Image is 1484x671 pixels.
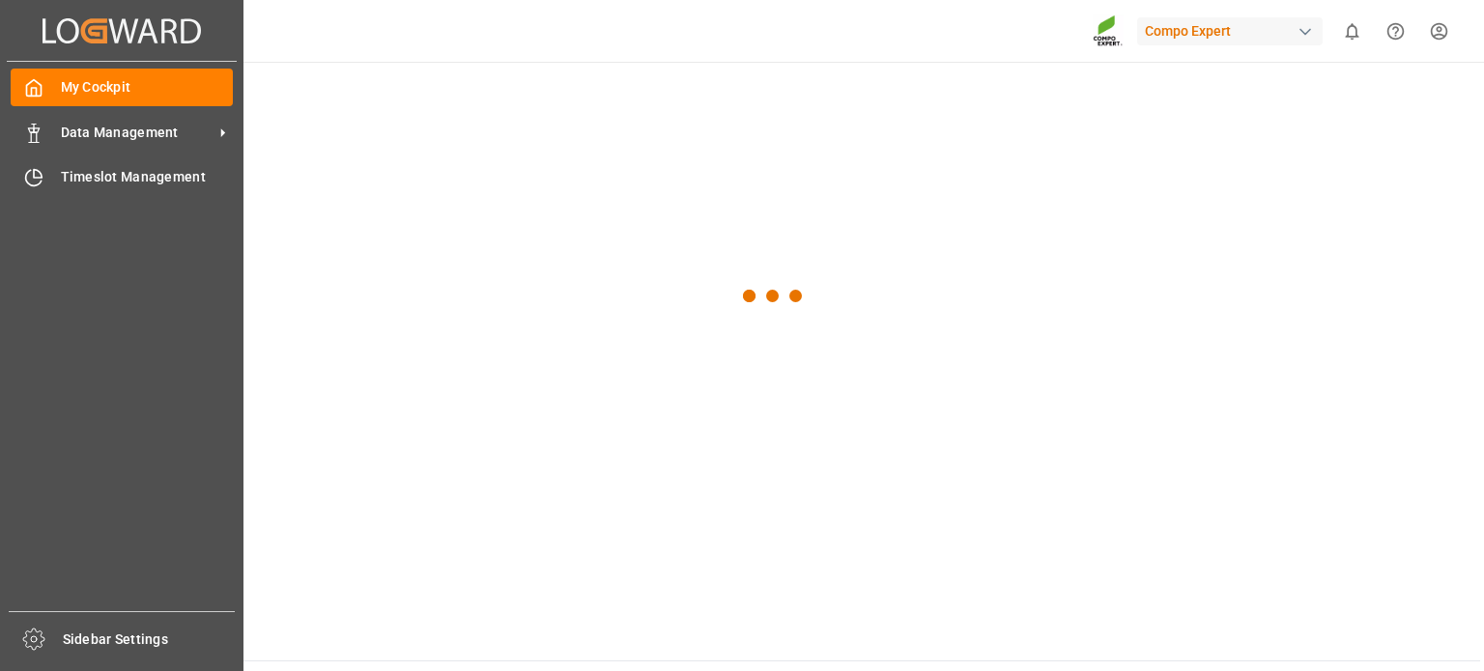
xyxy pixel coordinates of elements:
[1137,13,1330,49] button: Compo Expert
[1093,14,1124,48] img: Screenshot%202023-09-29%20at%2010.02.21.png_1712312052.png
[61,123,214,143] span: Data Management
[1330,10,1374,53] button: show 0 new notifications
[61,167,234,187] span: Timeslot Management
[11,158,233,196] a: Timeslot Management
[11,69,233,106] a: My Cockpit
[63,629,236,650] span: Sidebar Settings
[1374,10,1417,53] button: Help Center
[1137,17,1323,45] div: Compo Expert
[61,77,234,98] span: My Cockpit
